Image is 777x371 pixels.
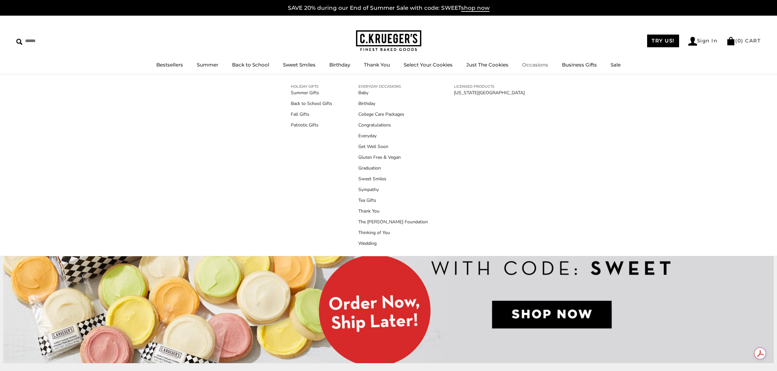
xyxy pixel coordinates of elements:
[364,62,390,68] a: Thank You
[288,5,490,12] a: SAVE 20% during our End of Summer Sale with code: SWEETshop now
[466,62,508,68] a: Just The Cookies
[358,229,428,236] a: Thinking of You
[358,218,428,225] a: The [PERSON_NAME] Foundation
[356,30,421,52] img: C.KRUEGER'S
[726,37,735,45] img: Bag
[611,62,621,68] a: Sale
[16,39,23,45] img: Search
[197,62,218,68] a: Summer
[283,62,316,68] a: Sweet Smiles
[358,175,428,182] a: Sweet Smiles
[358,240,428,247] a: Wedding
[562,62,597,68] a: Business Gifts
[16,36,94,46] input: Search
[358,111,428,118] a: College Care Packages
[232,62,269,68] a: Back to School
[404,62,453,68] a: Select Your Cookies
[358,165,428,171] a: Graduation
[358,83,428,89] a: EVERYDAY OCCASIONS
[291,100,332,107] a: Back to School Gifts
[156,62,183,68] a: Bestsellers
[738,37,741,44] span: 0
[454,89,525,96] a: [US_STATE][GEOGRAPHIC_DATA]
[358,132,428,139] a: Everyday
[291,83,332,89] a: HOLIDAY GIFTS
[358,143,428,150] a: Get Well Soon
[358,89,428,96] a: Baby
[688,37,718,46] a: Sign In
[291,122,332,128] a: Patriotic Gifts
[358,154,428,161] a: Gluten Free & Vegan
[358,197,428,204] a: Tea Gifts
[291,89,332,96] a: Summer Gifts
[358,186,428,193] a: Sympathy
[358,100,428,107] a: Birthday
[358,122,428,128] a: Congratulations
[454,83,525,89] a: LICENSED PRODUCTS
[291,111,332,118] a: Fall Gifts
[522,62,548,68] a: Occasions
[647,35,679,47] a: TRY US!
[688,37,697,46] img: Account
[461,5,490,12] span: shop now
[726,37,761,44] a: (0) CART
[358,208,428,215] a: Thank You
[329,62,350,68] a: Birthday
